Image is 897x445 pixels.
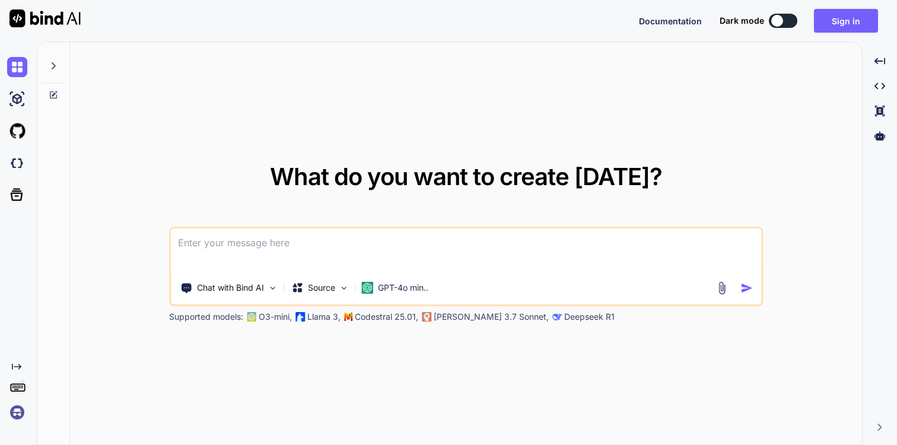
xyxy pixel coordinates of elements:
[268,283,278,293] img: Pick Tools
[434,311,549,323] p: [PERSON_NAME] 3.7 Sonnet,
[308,282,335,294] p: Source
[564,311,615,323] p: Deepseek R1
[552,312,562,322] img: claude
[344,313,352,321] img: Mistral-AI
[7,121,27,141] img: githubLight
[295,312,305,322] img: Llama2
[169,311,243,323] p: Supported models:
[339,283,349,293] img: Pick Models
[259,311,292,323] p: O3-mini,
[197,282,264,294] p: Chat with Bind AI
[307,311,341,323] p: Llama 3,
[720,15,764,27] span: Dark mode
[639,15,702,27] button: Documentation
[7,89,27,109] img: ai-studio
[355,311,418,323] p: Codestral 25.01,
[247,312,256,322] img: GPT-4
[361,282,373,294] img: GPT-4o mini
[814,9,878,33] button: Sign in
[9,9,81,27] img: Bind AI
[7,402,27,422] img: signin
[422,312,431,322] img: claude
[740,282,753,294] img: icon
[270,162,662,191] span: What do you want to create [DATE]?
[639,16,702,26] span: Documentation
[7,57,27,77] img: chat
[715,281,729,295] img: attachment
[378,282,428,294] p: GPT-4o min..
[7,153,27,173] img: darkCloudIdeIcon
